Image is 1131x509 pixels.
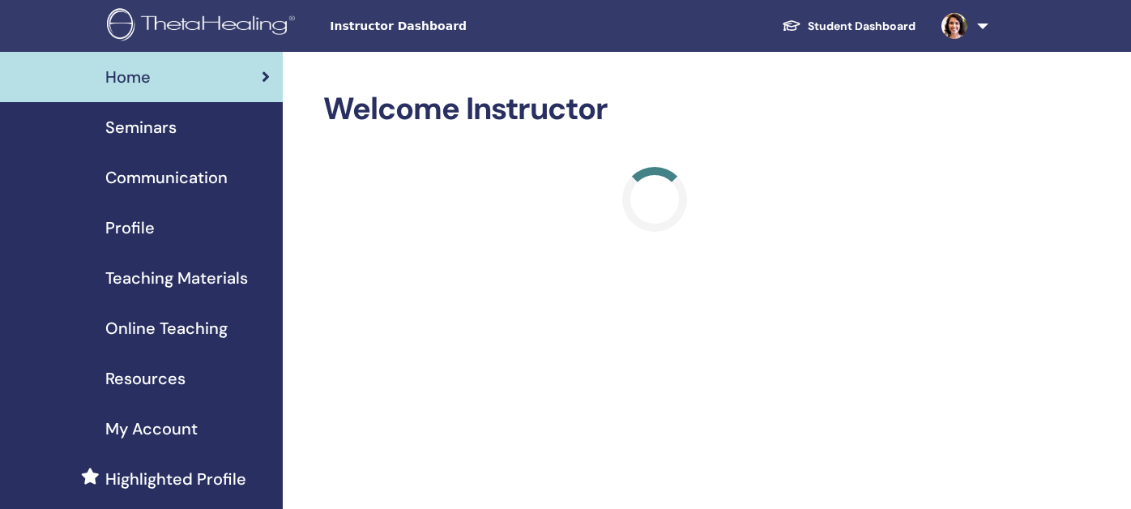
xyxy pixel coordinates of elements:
img: default.jpg [941,13,967,39]
span: Highlighted Profile [105,467,246,491]
span: Communication [105,165,228,190]
span: Profile [105,216,155,240]
span: Home [105,65,151,89]
span: Teaching Materials [105,266,248,290]
img: logo.png [107,8,301,45]
span: Instructor Dashboard [330,18,573,35]
span: Seminars [105,115,177,139]
span: My Account [105,417,198,441]
span: Resources [105,366,186,391]
a: Student Dashboard [769,11,928,41]
span: Online Teaching [105,316,228,340]
img: graduation-cap-white.svg [782,19,801,32]
h2: Welcome Instructor [323,91,985,128]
